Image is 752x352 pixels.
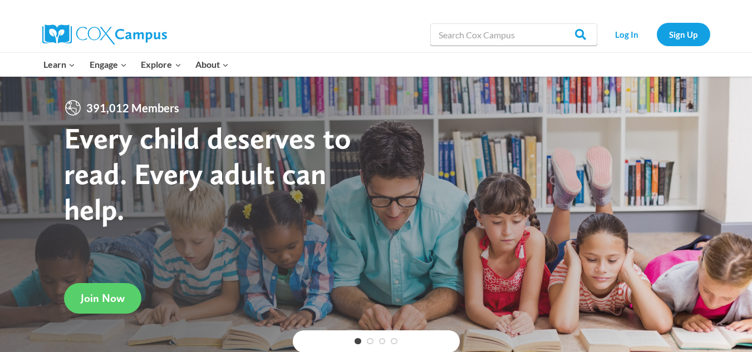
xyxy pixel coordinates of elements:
[82,99,184,117] span: 391,012 Members
[367,338,373,345] a: 2
[195,57,229,72] span: About
[603,23,651,46] a: Log In
[657,23,710,46] a: Sign Up
[37,53,236,76] nav: Primary Navigation
[141,57,181,72] span: Explore
[42,24,167,44] img: Cox Campus
[430,23,597,46] input: Search Cox Campus
[391,338,397,345] a: 4
[90,57,127,72] span: Engage
[379,338,386,345] a: 3
[43,57,75,72] span: Learn
[64,283,141,314] a: Join Now
[64,120,351,226] strong: Every child deserves to read. Every adult can help.
[81,291,125,305] span: Join Now
[603,23,710,46] nav: Secondary Navigation
[355,338,361,345] a: 1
